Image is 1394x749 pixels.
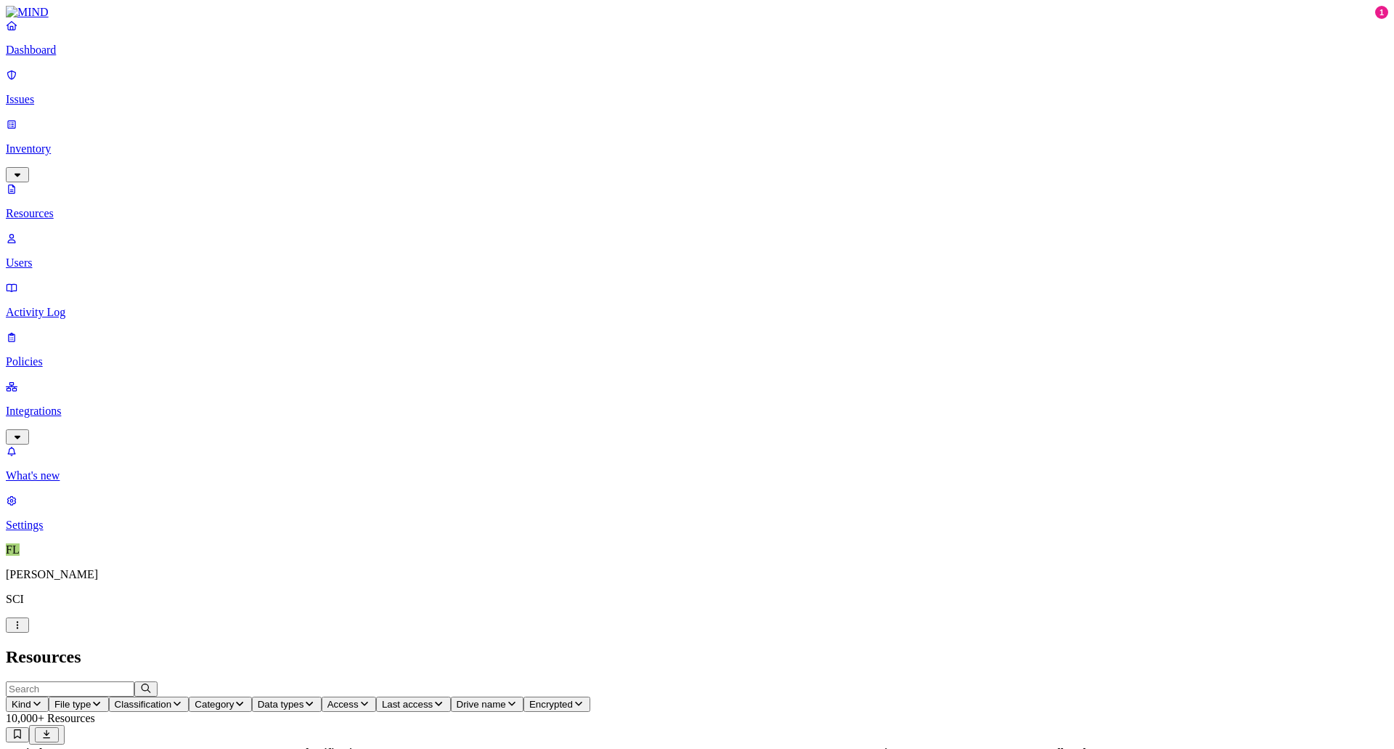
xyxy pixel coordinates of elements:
p: Settings [6,519,1388,532]
a: Settings [6,494,1388,532]
span: Access [327,699,359,710]
p: Issues [6,93,1388,106]
a: Users [6,232,1388,270]
span: Kind [12,699,31,710]
p: Policies [6,355,1388,368]
img: MIND [6,6,49,19]
a: Dashboard [6,19,1388,57]
a: Issues [6,68,1388,106]
p: [PERSON_NAME] [6,568,1388,581]
span: Encrypted [529,699,573,710]
p: Users [6,256,1388,270]
p: Inventory [6,142,1388,155]
span: Data types [258,699,304,710]
h2: Resources [6,647,1388,667]
span: FL [6,543,20,556]
span: Classification [115,699,172,710]
span: 10,000+ Resources [6,712,95,724]
p: Integrations [6,405,1388,418]
a: MIND [6,6,1388,19]
span: File type [54,699,91,710]
p: SCI [6,593,1388,606]
p: Dashboard [6,44,1388,57]
input: Search [6,681,134,697]
p: Resources [6,207,1388,220]
a: Integrations [6,380,1388,442]
div: 1 [1375,6,1388,19]
a: Policies [6,331,1388,368]
a: Resources [6,182,1388,220]
p: What's new [6,469,1388,482]
a: Inventory [6,118,1388,180]
a: Activity Log [6,281,1388,319]
span: Category [195,699,234,710]
span: Last access [382,699,433,710]
span: Drive name [457,699,506,710]
p: Activity Log [6,306,1388,319]
a: What's new [6,445,1388,482]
